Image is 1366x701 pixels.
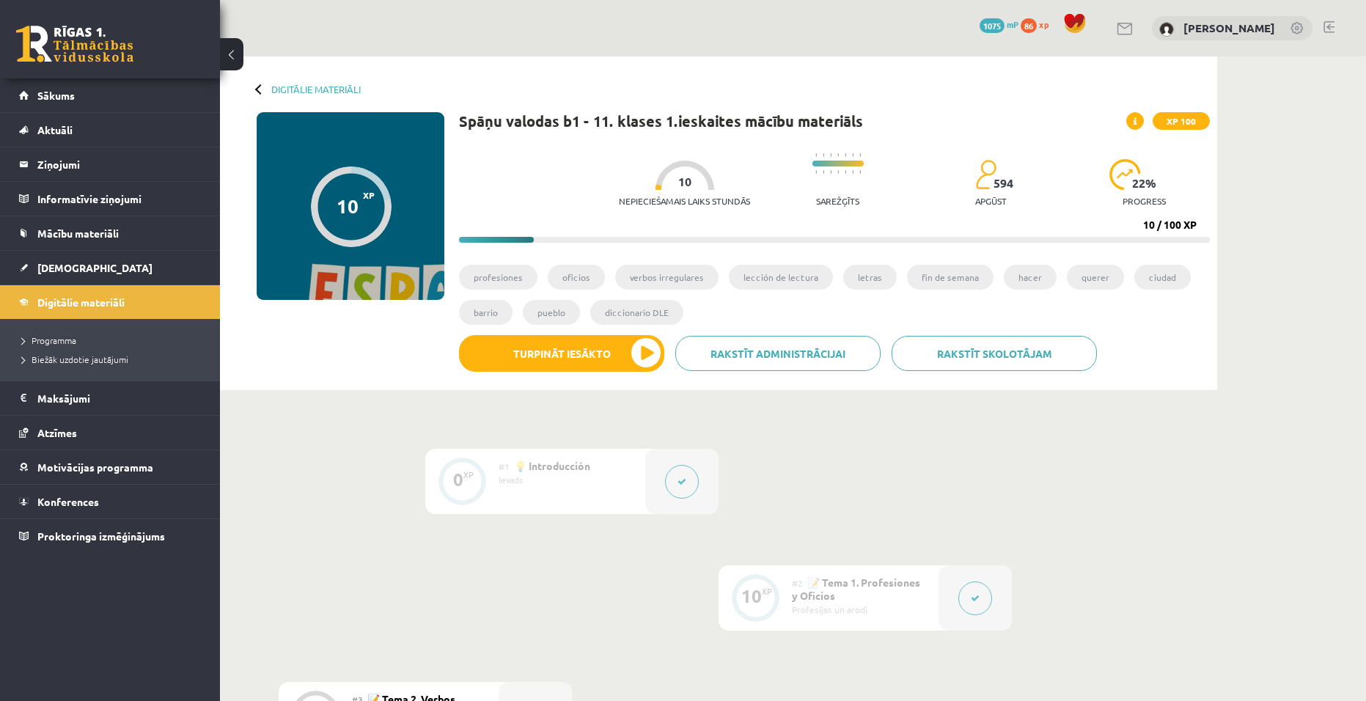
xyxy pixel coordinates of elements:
span: Sākums [37,89,75,102]
li: fin de semana [907,265,994,290]
img: icon-short-line-57e1e144782c952c97e751825c79c345078a6d821885a25fce030b3d8c18986b.svg [859,170,861,174]
img: icon-short-line-57e1e144782c952c97e751825c79c345078a6d821885a25fce030b3d8c18986b.svg [815,153,817,157]
img: icon-short-line-57e1e144782c952c97e751825c79c345078a6d821885a25fce030b3d8c18986b.svg [845,170,846,174]
a: Atzīmes [19,416,202,449]
span: Mācību materiāli [37,227,119,240]
legend: Maksājumi [37,381,202,415]
span: xp [1039,18,1049,30]
li: verbos irregulares [615,265,719,290]
span: 86 [1021,18,1037,33]
img: students-c634bb4e5e11cddfef0936a35e636f08e4e9abd3cc4e673bd6f9a4125e45ecb1.svg [975,159,996,190]
img: icon-short-line-57e1e144782c952c97e751825c79c345078a6d821885a25fce030b3d8c18986b.svg [845,153,846,157]
li: diccionario DLE [590,300,683,325]
div: Profesijas un arodi [792,603,928,616]
span: XP 100 [1153,112,1210,130]
a: Digitālie materiāli [19,285,202,319]
a: Informatīvie ziņojumi [19,182,202,216]
div: 0 [453,473,463,486]
a: Ziņojumi [19,147,202,181]
img: icon-short-line-57e1e144782c952c97e751825c79c345078a6d821885a25fce030b3d8c18986b.svg [837,170,839,174]
p: Sarežģīts [816,196,859,206]
a: Mācību materiāli [19,216,202,250]
li: pueblo [523,300,580,325]
a: Rakstīt administrācijai [675,336,881,371]
img: icon-progress-161ccf0a02000e728c5f80fcf4c31c7af3da0e1684b2b1d7c360e028c24a22f1.svg [1109,159,1141,190]
span: [DEMOGRAPHIC_DATA] [37,261,153,274]
li: querer [1067,265,1124,290]
div: Ievads [499,473,634,486]
a: [PERSON_NAME] [1183,21,1275,35]
a: 86 xp [1021,18,1056,30]
img: icon-short-line-57e1e144782c952c97e751825c79c345078a6d821885a25fce030b3d8c18986b.svg [830,170,831,174]
span: #2 [792,577,803,589]
legend: Informatīvie ziņojumi [37,182,202,216]
span: 💡 Introducción [514,459,590,472]
img: icon-short-line-57e1e144782c952c97e751825c79c345078a6d821885a25fce030b3d8c18986b.svg [823,153,824,157]
p: Nepieciešamais laiks stundās [619,196,750,206]
span: XP [363,190,375,200]
a: Programma [22,334,205,347]
a: Digitālie materiāli [271,84,361,95]
span: Biežāk uzdotie jautājumi [22,353,128,365]
span: #1 [499,460,510,472]
li: ciudad [1134,265,1191,290]
span: Proktoringa izmēģinājums [37,529,165,543]
a: Biežāk uzdotie jautājumi [22,353,205,366]
li: oficios [548,265,605,290]
span: Konferences [37,495,99,508]
img: Aleksis Āboliņš [1159,22,1174,37]
p: progress [1123,196,1166,206]
div: 10 [741,590,762,603]
div: XP [463,471,474,479]
legend: Ziņojumi [37,147,202,181]
li: lección de lectura [729,265,833,290]
span: Programma [22,334,76,346]
img: icon-short-line-57e1e144782c952c97e751825c79c345078a6d821885a25fce030b3d8c18986b.svg [852,153,853,157]
a: Aktuāli [19,113,202,147]
img: icon-short-line-57e1e144782c952c97e751825c79c345078a6d821885a25fce030b3d8c18986b.svg [830,153,831,157]
a: Maksājumi [19,381,202,415]
a: Rīgas 1. Tālmācības vidusskola [16,26,133,62]
span: 22 % [1132,177,1157,190]
a: Motivācijas programma [19,450,202,484]
li: hacer [1004,265,1057,290]
span: 📝 Tema 1. Profesiones y Oficios [792,576,920,602]
li: profesiones [459,265,537,290]
img: icon-short-line-57e1e144782c952c97e751825c79c345078a6d821885a25fce030b3d8c18986b.svg [823,170,824,174]
a: Sākums [19,78,202,112]
span: 10 [678,175,691,188]
span: 594 [994,177,1013,190]
div: 10 [337,195,359,217]
h1: Spāņu valodas b1 - 11. klases 1.ieskaites mācību materiāls [459,112,863,130]
img: icon-short-line-57e1e144782c952c97e751825c79c345078a6d821885a25fce030b3d8c18986b.svg [837,153,839,157]
span: Digitālie materiāli [37,296,125,309]
span: Motivācijas programma [37,460,153,474]
a: Proktoringa izmēģinājums [19,519,202,553]
span: Atzīmes [37,426,77,439]
a: Konferences [19,485,202,518]
a: [DEMOGRAPHIC_DATA] [19,251,202,285]
li: barrio [459,300,513,325]
a: Rakstīt skolotājam [892,336,1097,371]
p: apgūst [975,196,1007,206]
img: icon-short-line-57e1e144782c952c97e751825c79c345078a6d821885a25fce030b3d8c18986b.svg [852,170,853,174]
span: mP [1007,18,1018,30]
button: Turpināt iesākto [459,335,664,372]
img: icon-short-line-57e1e144782c952c97e751825c79c345078a6d821885a25fce030b3d8c18986b.svg [815,170,817,174]
a: 1075 mP [980,18,1018,30]
span: 1075 [980,18,1005,33]
img: icon-short-line-57e1e144782c952c97e751825c79c345078a6d821885a25fce030b3d8c18986b.svg [859,153,861,157]
li: letras [843,265,897,290]
div: XP [762,587,772,595]
span: Aktuāli [37,123,73,136]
